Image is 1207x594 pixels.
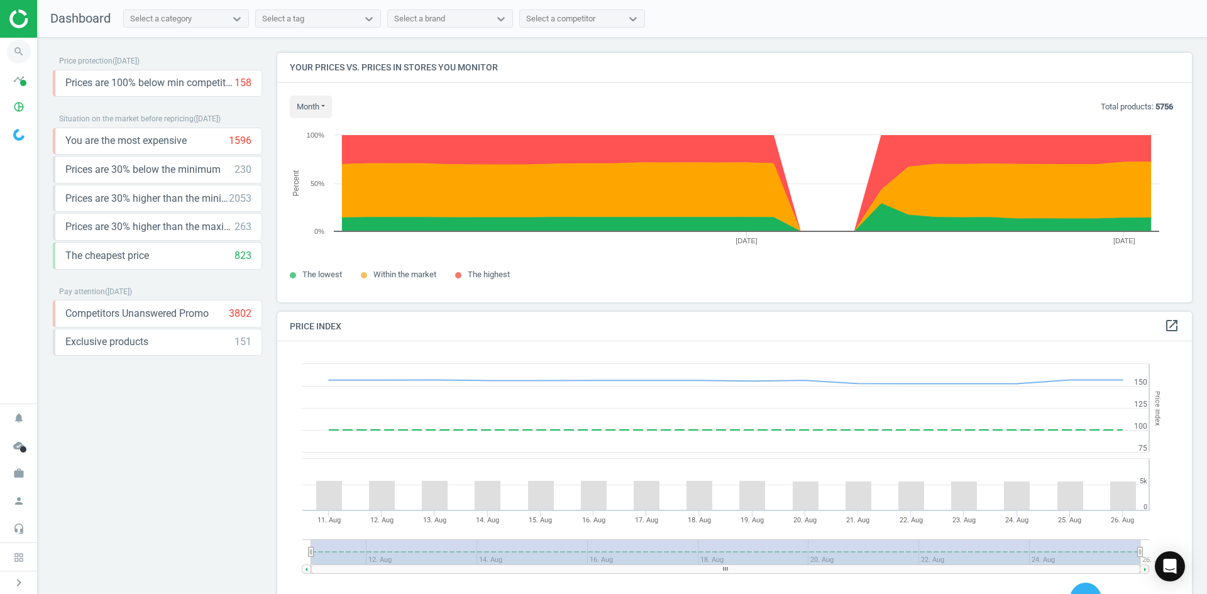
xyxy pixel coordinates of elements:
span: Prices are 100% below min competitor [65,76,234,90]
tspan: [DATE] [1113,237,1135,245]
tspan: Percent [292,170,300,196]
span: Price protection [59,57,113,65]
span: Prices are 30% below the minimum [65,163,221,177]
tspan: 13. Aug [423,516,446,524]
tspan: 25. Aug [1058,516,1081,524]
tspan: 23. Aug [952,516,976,524]
h4: Price Index [277,312,1192,341]
tspan: 16. Aug [582,516,605,524]
text: 50% [311,180,324,187]
i: pie_chart_outlined [7,95,31,119]
span: ( [DATE] ) [194,114,221,123]
img: wGWNvw8QSZomAAAAABJRU5ErkJggg== [13,129,25,141]
text: 5k [1140,477,1147,485]
div: 3802 [229,307,251,321]
div: 158 [234,76,251,90]
b: 5756 [1155,102,1173,111]
i: headset_mic [7,517,31,541]
tspan: 21. Aug [846,516,869,524]
tspan: 26. … [1142,556,1158,564]
span: ( [DATE] ) [113,57,140,65]
img: ajHJNr6hYgQAAAAASUVORK5CYII= [9,9,99,28]
tspan: 18. Aug [688,516,711,524]
div: 263 [234,220,251,234]
span: ( [DATE] ) [105,287,132,296]
button: chevron_right [3,575,35,591]
div: Select a competitor [526,13,595,25]
i: timeline [7,67,31,91]
text: 0 [1144,503,1147,511]
tspan: 11. Aug [317,516,341,524]
span: The highest [468,270,510,279]
span: The cheapest price [65,249,149,263]
div: Select a tag [262,13,304,25]
tspan: 20. Aug [793,516,817,524]
tspan: [DATE] [736,237,758,245]
div: 230 [234,163,251,177]
text: 125 [1134,400,1147,409]
span: Pay attention [59,287,105,296]
a: open_in_new [1164,318,1179,334]
i: cloud_done [7,434,31,458]
i: search [7,40,31,63]
i: notifications [7,406,31,430]
span: Prices are 30% higher than the maximal [65,220,234,234]
span: The lowest [302,270,342,279]
tspan: Price Index [1154,391,1162,426]
tspan: 17. Aug [635,516,658,524]
div: 1596 [229,134,251,148]
span: Within the market [373,270,436,279]
i: open_in_new [1164,318,1179,333]
div: 151 [234,335,251,349]
tspan: 15. Aug [529,516,552,524]
div: Open Intercom Messenger [1155,551,1185,581]
span: Situation on the market before repricing [59,114,194,123]
span: Prices are 30% higher than the minimum [65,192,229,206]
span: Dashboard [50,11,111,26]
span: You are the most expensive [65,134,187,148]
tspan: 14. Aug [476,516,499,524]
text: 150 [1134,378,1147,387]
h4: Your prices vs. prices in stores you monitor [277,53,1192,82]
i: chevron_right [11,575,26,590]
div: Select a category [130,13,192,25]
div: 2053 [229,192,251,206]
div: Select a brand [394,13,445,25]
text: 100 [1134,422,1147,431]
i: person [7,489,31,513]
i: work [7,461,31,485]
span: Competitors Unanswered Promo [65,307,209,321]
p: Total products: [1101,101,1173,113]
tspan: 19. Aug [741,516,764,524]
tspan: 12. Aug [370,516,394,524]
button: month [290,96,332,118]
text: 75 [1138,444,1147,453]
span: Exclusive products [65,335,148,349]
tspan: 24. Aug [1005,516,1028,524]
text: 100% [307,131,324,139]
tspan: 22. Aug [900,516,923,524]
text: 0% [314,228,324,235]
div: 823 [234,249,251,263]
tspan: 26. Aug [1111,516,1134,524]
